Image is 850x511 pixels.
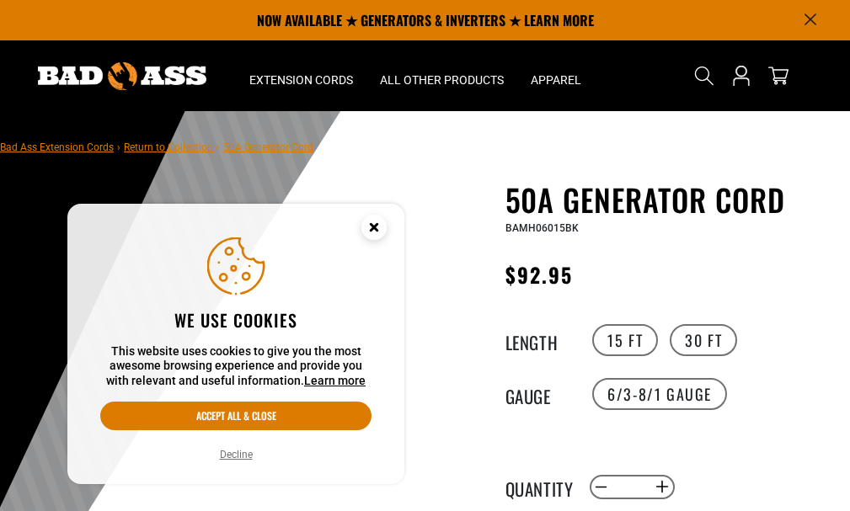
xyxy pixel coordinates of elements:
[217,141,220,153] span: ›
[505,329,589,351] legend: Length
[505,182,838,217] h1: 50A Generator Cord
[592,378,727,410] label: 6/3-8/1 Gauge
[100,344,372,389] p: This website uses cookies to give you the most awesome browsing experience and provide you with r...
[38,62,206,90] img: Bad Ass Extension Cords
[124,141,213,153] a: Return to Collection
[691,62,718,89] summary: Search
[531,72,581,88] span: Apparel
[505,476,590,498] label: Quantity
[223,141,313,153] span: 50A Generator Cord
[670,324,737,356] label: 30 FT
[117,141,120,153] span: ›
[592,324,658,356] label: 15 FT
[236,40,366,111] summary: Extension Cords
[517,40,595,111] summary: Apparel
[100,402,372,430] button: Accept all & close
[304,374,366,387] a: Learn more
[366,40,517,111] summary: All Other Products
[505,222,579,234] span: BAMH06015BK
[100,309,372,331] h2: We use cookies
[249,72,353,88] span: Extension Cords
[380,72,504,88] span: All Other Products
[505,383,589,405] legend: Gauge
[215,446,258,463] button: Decline
[505,259,573,290] span: $92.95
[67,204,404,485] aside: Cookie Consent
